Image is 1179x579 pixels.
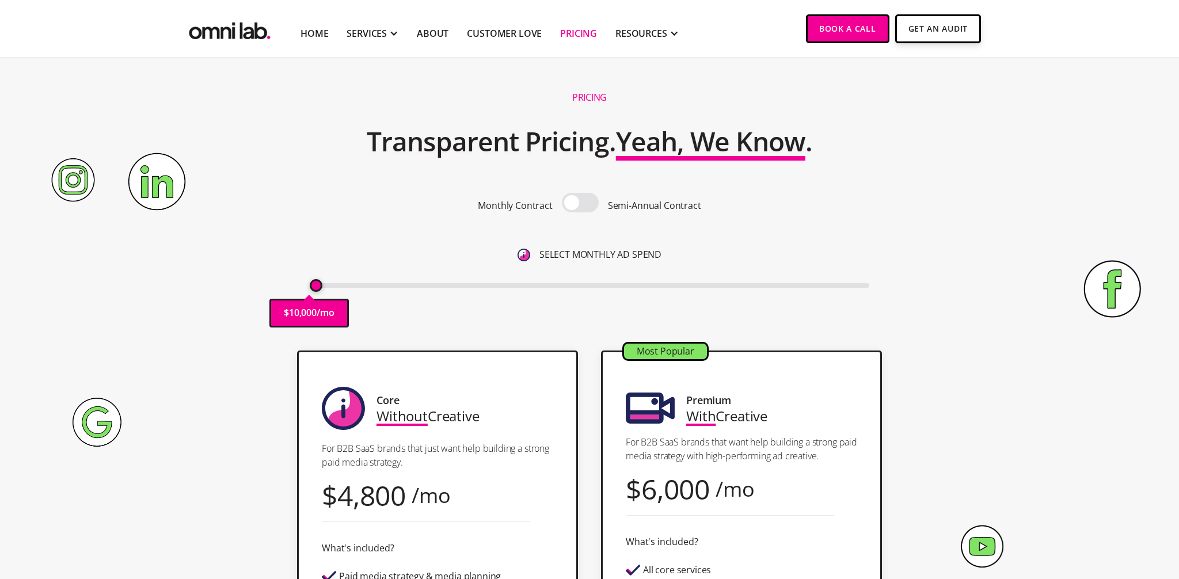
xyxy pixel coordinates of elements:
[806,14,889,43] a: Book a Call
[539,247,661,262] p: SELECT MONTHLY AD SPEND
[187,14,273,43] img: Omni Lab: B2B SaaS Demand Generation Agency
[686,408,767,424] div: Creative
[347,26,387,40] div: SERVICES
[376,406,428,425] span: Without
[626,534,698,550] div: What's included?
[284,305,289,321] p: $
[322,487,337,503] div: $
[686,406,716,425] span: With
[467,26,542,40] a: Customer Love
[322,441,553,469] p: For B2B SaaS brands that just want help building a strong paid media strategy.
[518,249,530,261] img: 6410812402e99d19b372aa32_omni-nav-info.svg
[626,435,857,463] p: For B2B SaaS brands that want help building a strong paid media strategy with high-performing ad ...
[641,481,710,497] div: 6,000
[572,92,607,104] h1: Pricing
[560,26,597,40] a: Pricing
[367,119,812,165] h2: Transparent Pricing. .
[716,481,755,497] div: /mo
[337,487,406,503] div: 4,800
[895,14,981,43] a: Get An Audit
[376,408,480,424] div: Creative
[643,565,711,575] div: All core services
[972,445,1179,579] iframe: Chat Widget
[322,540,394,556] div: What's included?
[417,26,448,40] a: About
[478,198,552,214] p: Monthly Contract
[626,481,641,497] div: $
[615,26,667,40] div: RESOURCES
[624,344,707,359] div: Most Popular
[317,305,334,321] p: /mo
[686,393,731,408] div: Premium
[187,14,273,43] a: home
[289,305,317,321] p: 10,000
[301,26,328,40] a: Home
[412,487,451,503] div: /mo
[616,123,805,159] span: Yeah, We Know
[376,393,399,408] div: Core
[608,198,701,214] p: Semi-Annual Contract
